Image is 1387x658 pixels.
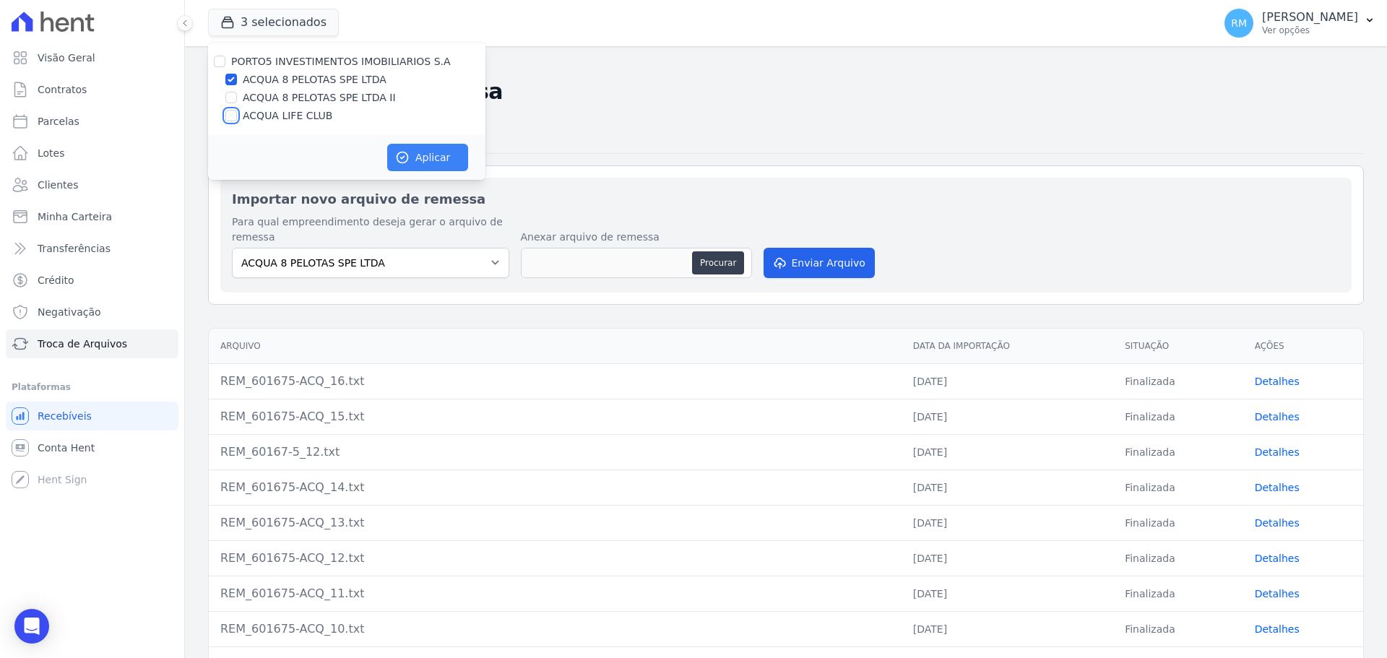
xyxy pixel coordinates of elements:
[38,82,87,97] span: Contratos
[38,114,79,129] span: Parcelas
[6,402,178,430] a: Recebíveis
[38,273,74,287] span: Crédito
[1113,505,1243,540] td: Finalizada
[38,441,95,455] span: Conta Hent
[6,43,178,72] a: Visão Geral
[208,9,339,36] button: 3 selecionados
[1255,446,1300,458] a: Detalhes
[1113,399,1243,434] td: Finalizada
[1262,25,1358,36] p: Ver opções
[6,234,178,263] a: Transferências
[12,378,173,396] div: Plataformas
[902,576,1113,611] td: [DATE]
[1213,3,1387,43] button: RM [PERSON_NAME] Ver opções
[1113,434,1243,469] td: Finalizada
[692,251,744,274] button: Procurar
[14,609,49,644] div: Open Intercom Messenger
[1255,482,1300,493] a: Detalhes
[1113,611,1243,646] td: Finalizada
[6,107,178,136] a: Parcelas
[6,202,178,231] a: Minha Carteira
[232,189,1340,209] h2: Importar novo arquivo de remessa
[38,209,112,224] span: Minha Carteira
[38,51,95,65] span: Visão Geral
[902,363,1113,399] td: [DATE]
[6,433,178,462] a: Conta Hent
[38,337,127,351] span: Troca de Arquivos
[232,215,509,245] label: Para qual empreendimento deseja gerar o arquivo de remessa
[220,514,890,532] div: REM_601675-ACQ_13.txt
[1255,588,1300,599] a: Detalhes
[902,434,1113,469] td: [DATE]
[6,298,178,326] a: Negativação
[902,329,1113,364] th: Data da Importação
[1113,469,1243,505] td: Finalizada
[1113,576,1243,611] td: Finalizada
[902,505,1113,540] td: [DATE]
[387,144,468,171] button: Aplicar
[38,146,65,160] span: Lotes
[220,373,890,390] div: REM_601675-ACQ_16.txt
[220,443,890,461] div: REM_60167-5_12.txt
[6,75,178,104] a: Contratos
[220,408,890,425] div: REM_601675-ACQ_15.txt
[243,108,332,124] label: ACQUA LIFE CLUB
[6,266,178,295] a: Crédito
[1255,376,1300,387] a: Detalhes
[220,550,890,567] div: REM_601675-ACQ_12.txt
[521,230,752,245] label: Anexar arquivo de remessa
[38,409,92,423] span: Recebíveis
[220,479,890,496] div: REM_601675-ACQ_14.txt
[764,248,875,278] button: Enviar Arquivo
[208,58,1364,73] nav: Breadcrumb
[6,329,178,358] a: Troca de Arquivos
[1262,10,1358,25] p: [PERSON_NAME]
[1113,329,1243,364] th: Situação
[902,399,1113,434] td: [DATE]
[6,170,178,199] a: Clientes
[231,56,451,67] label: PORTO5 INVESTIMENTOS IMOBILIARIOS S.A
[38,178,78,192] span: Clientes
[209,329,902,364] th: Arquivo
[1243,329,1363,364] th: Ações
[38,241,111,256] span: Transferências
[1255,553,1300,564] a: Detalhes
[902,540,1113,576] td: [DATE]
[208,79,1364,105] h2: Importações de Remessa
[220,585,890,602] div: REM_601675-ACQ_11.txt
[902,469,1113,505] td: [DATE]
[1113,363,1243,399] td: Finalizada
[6,139,178,168] a: Lotes
[38,305,101,319] span: Negativação
[220,620,890,638] div: REM_601675-ACQ_10.txt
[243,72,386,87] label: ACQUA 8 PELOTAS SPE LTDA
[1255,411,1300,423] a: Detalhes
[1113,540,1243,576] td: Finalizada
[902,611,1113,646] td: [DATE]
[1255,623,1300,635] a: Detalhes
[243,90,396,105] label: ACQUA 8 PELOTAS SPE LTDA II
[1231,18,1247,28] span: RM
[1255,517,1300,529] a: Detalhes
